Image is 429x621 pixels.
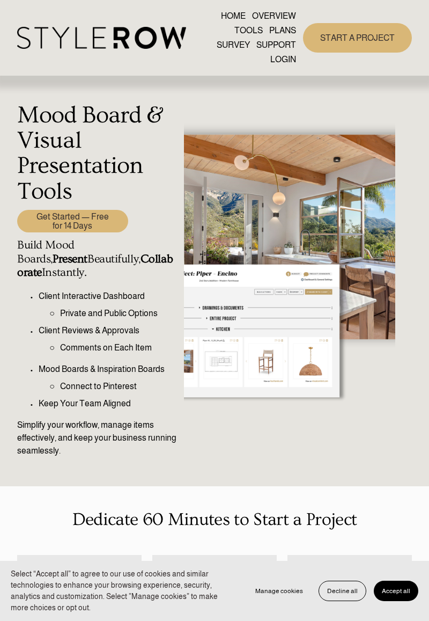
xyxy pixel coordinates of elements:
p: Client Interactive Dashboard [39,290,178,303]
a: SURVEY [217,38,250,52]
span: Accept all [382,587,410,595]
a: OVERVIEW [252,9,296,23]
h1: Mood Board & Visual Presentation Tools [17,103,178,204]
button: Accept all [374,581,418,601]
p: Private and Public Options [60,307,178,320]
a: PLANS [269,23,296,38]
strong: Collaborate [17,252,173,279]
p: Mood Boards & Inspiration Boards [39,363,178,376]
span: SUPPORT [256,39,296,52]
span: Manage cookies [255,587,303,595]
span: Decline all [327,587,358,595]
p: Keep Your Team Aligned [39,397,178,410]
strong: Present [53,252,87,266]
p: Dedicate 60 Minutes to Start a Project [17,507,412,534]
p: Comments on Each Item [60,341,178,354]
button: Manage cookies [247,581,311,601]
a: Get Started — Free for 14 Days [17,210,128,233]
a: LOGIN [270,53,296,67]
a: HOME [221,9,246,23]
h4: Build Mood Boards, Beautifully, Instantly. [17,238,178,279]
p: Client Reviews & Approvals [39,324,178,337]
a: START A PROJECT [303,23,412,53]
a: TOOLS [234,23,263,38]
img: StyleRow [17,27,186,49]
p: Simplify your workflow, manage items effectively, and keep your business running seamlessly. [17,419,178,457]
button: Decline all [319,581,366,601]
p: Connect to Pinterest [60,380,178,393]
p: Select “Accept all” to agree to our use of cookies and similar technologies to enhance your brows... [11,568,236,614]
a: folder dropdown [256,38,296,52]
